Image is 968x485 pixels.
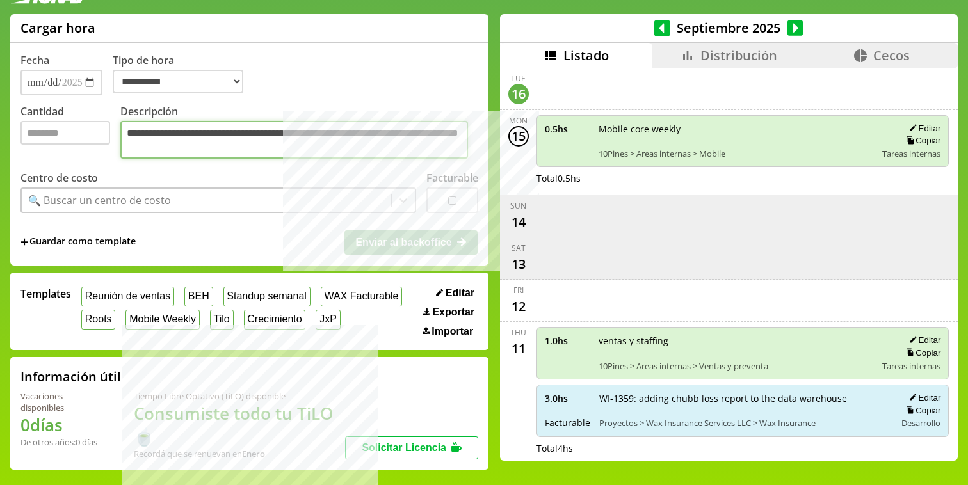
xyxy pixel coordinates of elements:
[223,287,311,306] button: Standup semanal
[882,148,940,159] span: Tareas internas
[125,310,199,330] button: Mobile Weekly
[432,306,474,318] span: Exportar
[20,235,136,249] span: +Guardar como template
[536,172,949,184] div: Total 0.5 hs
[362,442,446,453] span: Solicitar Licencia
[321,287,402,306] button: WAX Facturable
[599,148,874,159] span: 10Pines > Areas internas > Mobile
[120,121,468,159] textarea: Descripción
[902,135,940,146] button: Copiar
[901,417,940,429] span: Desarrollo
[81,310,115,330] button: Roots
[20,104,120,162] label: Cantidad
[20,287,71,301] span: Templates
[599,360,874,372] span: 10Pines > Areas internas > Ventas y preventa
[508,211,529,232] div: 14
[113,53,254,95] label: Tipo de hora
[432,287,478,299] button: Editar
[510,200,526,211] div: Sun
[242,448,265,459] b: Enero
[905,123,940,134] button: Editar
[508,296,529,316] div: 12
[20,368,121,385] h2: Información útil
[20,19,95,36] h1: Cargar hora
[599,335,874,347] span: ventas y staffing
[20,235,28,249] span: +
[120,104,478,162] label: Descripción
[545,417,590,429] span: Facturable
[446,287,474,299] span: Editar
[508,253,529,274] div: 13
[599,417,887,429] span: Proyectos > Wax Insurance Services LLC > Wax Insurance
[882,360,940,372] span: Tareas internas
[905,335,940,346] button: Editar
[20,121,110,145] input: Cantidad
[536,442,949,454] div: Total 4 hs
[700,47,777,64] span: Distribución
[28,193,171,207] div: 🔍 Buscar un centro de costo
[81,287,174,306] button: Reunión de ventas
[20,436,103,448] div: De otros años: 0 días
[426,171,478,185] label: Facturable
[508,84,529,104] div: 16
[113,70,243,93] select: Tipo de hora
[432,326,473,337] span: Importar
[670,19,787,36] span: Septiembre 2025
[20,53,49,67] label: Fecha
[20,390,103,413] div: Vacaciones disponibles
[500,68,958,459] div: scrollable content
[509,115,528,126] div: Mon
[513,285,524,296] div: Fri
[184,287,213,306] button: BEH
[244,310,306,330] button: Crecimiento
[20,171,98,185] label: Centro de costo
[545,392,590,404] span: 3.0 hs
[873,47,910,64] span: Cecos
[902,405,940,416] button: Copiar
[512,242,526,253] div: Sat
[134,448,345,459] div: Recordá que se renuevan en
[20,413,103,436] h1: 0 días
[511,73,526,84] div: Tue
[345,436,478,459] button: Solicitar Licencia
[134,390,345,402] div: Tiempo Libre Optativo (TiLO) disponible
[134,402,345,448] h1: Consumiste todo tu TiLO 🍵
[545,123,590,135] span: 0.5 hs
[599,123,874,135] span: Mobile core weekly
[316,310,340,330] button: JxP
[563,47,609,64] span: Listado
[508,338,529,358] div: 11
[210,310,234,330] button: Tilo
[510,327,526,338] div: Thu
[508,126,529,147] div: 15
[599,392,887,404] span: WI-1359: adding chubb loss report to the data warehouse
[545,335,590,347] span: 1.0 hs
[905,392,940,403] button: Editar
[419,306,478,319] button: Exportar
[902,347,940,358] button: Copiar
